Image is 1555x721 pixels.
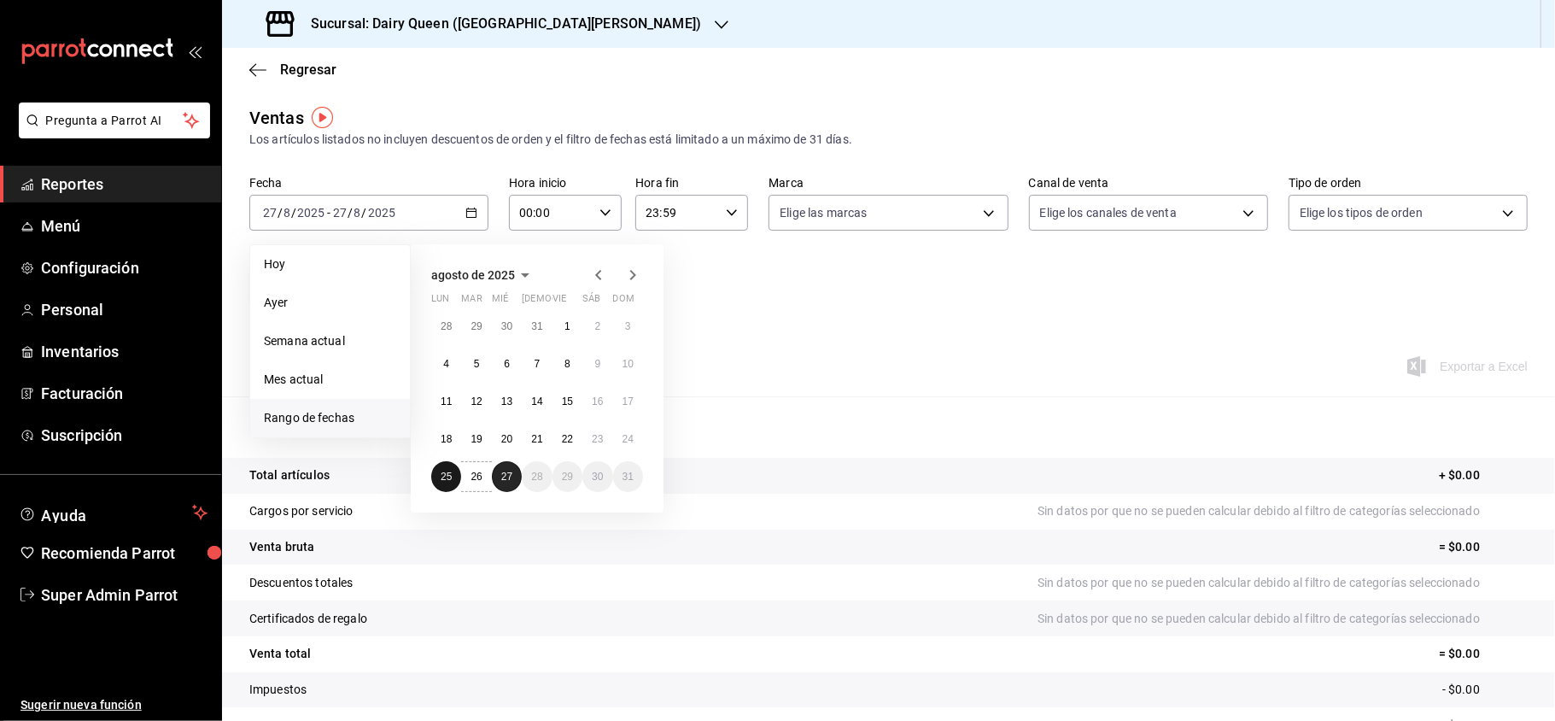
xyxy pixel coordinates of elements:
abbr: 13 de agosto de 2025 [501,396,512,407]
p: = $0.00 [1439,645,1528,663]
button: 15 de agosto de 2025 [552,386,582,417]
abbr: 11 de agosto de 2025 [441,396,452,407]
button: 31 de agosto de 2025 [613,461,643,492]
abbr: 9 de agosto de 2025 [594,358,600,370]
button: 28 de agosto de 2025 [522,461,552,492]
div: Los artículos listados no incluyen descuentos de orden y el filtro de fechas está limitado a un m... [249,131,1528,149]
span: Recomienda Parrot [41,542,208,565]
button: 9 de agosto de 2025 [582,349,612,379]
span: / [278,206,283,220]
abbr: lunes [431,293,449,311]
span: Super Admin Parrot [41,583,208,607]
span: Rango de fechas [264,409,396,427]
div: Ventas [249,105,304,131]
abbr: 22 de agosto de 2025 [562,433,573,445]
abbr: 17 de agosto de 2025 [623,396,634,407]
label: Fecha [249,178,488,190]
button: Pregunta a Parrot AI [19,103,210,138]
p: Sin datos por que no se pueden calcular debido al filtro de categorías seleccionado [1038,502,1528,520]
span: Elige los canales de venta [1040,204,1177,221]
p: Sin datos por que no se pueden calcular debido al filtro de categorías seleccionado [1038,574,1528,592]
button: Tooltip marker [312,107,333,128]
button: 25 de agosto de 2025 [431,461,461,492]
abbr: 30 de agosto de 2025 [592,471,603,483]
button: 30 de agosto de 2025 [582,461,612,492]
button: 16 de agosto de 2025 [582,386,612,417]
abbr: sábado [582,293,600,311]
span: Sugerir nueva función [20,696,208,714]
label: Hora inicio [509,178,622,190]
button: 10 de agosto de 2025 [613,349,643,379]
label: Canal de venta [1029,178,1268,190]
abbr: 8 de agosto de 2025 [564,358,570,370]
button: 3 de agosto de 2025 [613,311,643,342]
abbr: 27 de agosto de 2025 [501,471,512,483]
button: 21 de agosto de 2025 [522,424,552,454]
span: Personal [41,298,208,321]
span: Ayer [264,294,396,312]
span: Pregunta a Parrot AI [46,112,184,130]
input: -- [332,206,348,220]
abbr: 31 de julio de 2025 [531,320,542,332]
button: 6 de agosto de 2025 [492,349,522,379]
button: 30 de julio de 2025 [492,311,522,342]
button: 29 de agosto de 2025 [552,461,582,492]
label: Tipo de orden [1289,178,1528,190]
abbr: 19 de agosto de 2025 [471,433,482,445]
span: Ayuda [41,502,185,523]
p: = $0.00 [1439,538,1528,556]
button: 12 de agosto de 2025 [461,386,491,417]
abbr: 28 de julio de 2025 [441,320,452,332]
abbr: 7 de agosto de 2025 [535,358,541,370]
span: Reportes [41,173,208,196]
span: Elige las marcas [780,204,867,221]
abbr: viernes [552,293,566,311]
abbr: 24 de agosto de 2025 [623,433,634,445]
abbr: miércoles [492,293,508,311]
button: 24 de agosto de 2025 [613,424,643,454]
abbr: 4 de agosto de 2025 [443,358,449,370]
button: 8 de agosto de 2025 [552,349,582,379]
input: ---- [296,206,325,220]
p: Descuentos totales [249,574,353,592]
button: 23 de agosto de 2025 [582,424,612,454]
abbr: 29 de julio de 2025 [471,320,482,332]
p: Venta bruta [249,538,314,556]
abbr: 15 de agosto de 2025 [562,396,573,407]
button: 1 de agosto de 2025 [552,311,582,342]
p: Total artículos [249,466,330,484]
span: Menú [41,214,208,237]
h3: Sucursal: Dairy Queen ([GEOGRAPHIC_DATA][PERSON_NAME]) [297,14,701,34]
abbr: 12 de agosto de 2025 [471,396,482,407]
span: Elige los tipos de orden [1300,204,1423,221]
abbr: 26 de agosto de 2025 [471,471,482,483]
button: Regresar [249,62,336,78]
input: -- [283,206,291,220]
span: Facturación [41,382,208,405]
span: Inventarios [41,340,208,363]
abbr: martes [461,293,482,311]
abbr: 14 de agosto de 2025 [531,396,542,407]
abbr: 2 de agosto de 2025 [594,320,600,332]
p: Certificados de regalo [249,610,367,628]
button: 26 de agosto de 2025 [461,461,491,492]
label: Marca [769,178,1008,190]
abbr: 23 de agosto de 2025 [592,433,603,445]
abbr: 6 de agosto de 2025 [504,358,510,370]
abbr: 31 de agosto de 2025 [623,471,634,483]
button: 18 de agosto de 2025 [431,424,461,454]
abbr: 3 de agosto de 2025 [625,320,631,332]
abbr: 25 de agosto de 2025 [441,471,452,483]
p: - $0.00 [1442,681,1528,699]
span: Semana actual [264,332,396,350]
button: 7 de agosto de 2025 [522,349,552,379]
abbr: 10 de agosto de 2025 [623,358,634,370]
button: 17 de agosto de 2025 [613,386,643,417]
span: / [362,206,367,220]
abbr: 1 de agosto de 2025 [564,320,570,332]
span: - [327,206,330,220]
abbr: 21 de agosto de 2025 [531,433,542,445]
abbr: 16 de agosto de 2025 [592,396,603,407]
button: 2 de agosto de 2025 [582,311,612,342]
button: agosto de 2025 [431,265,535,285]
